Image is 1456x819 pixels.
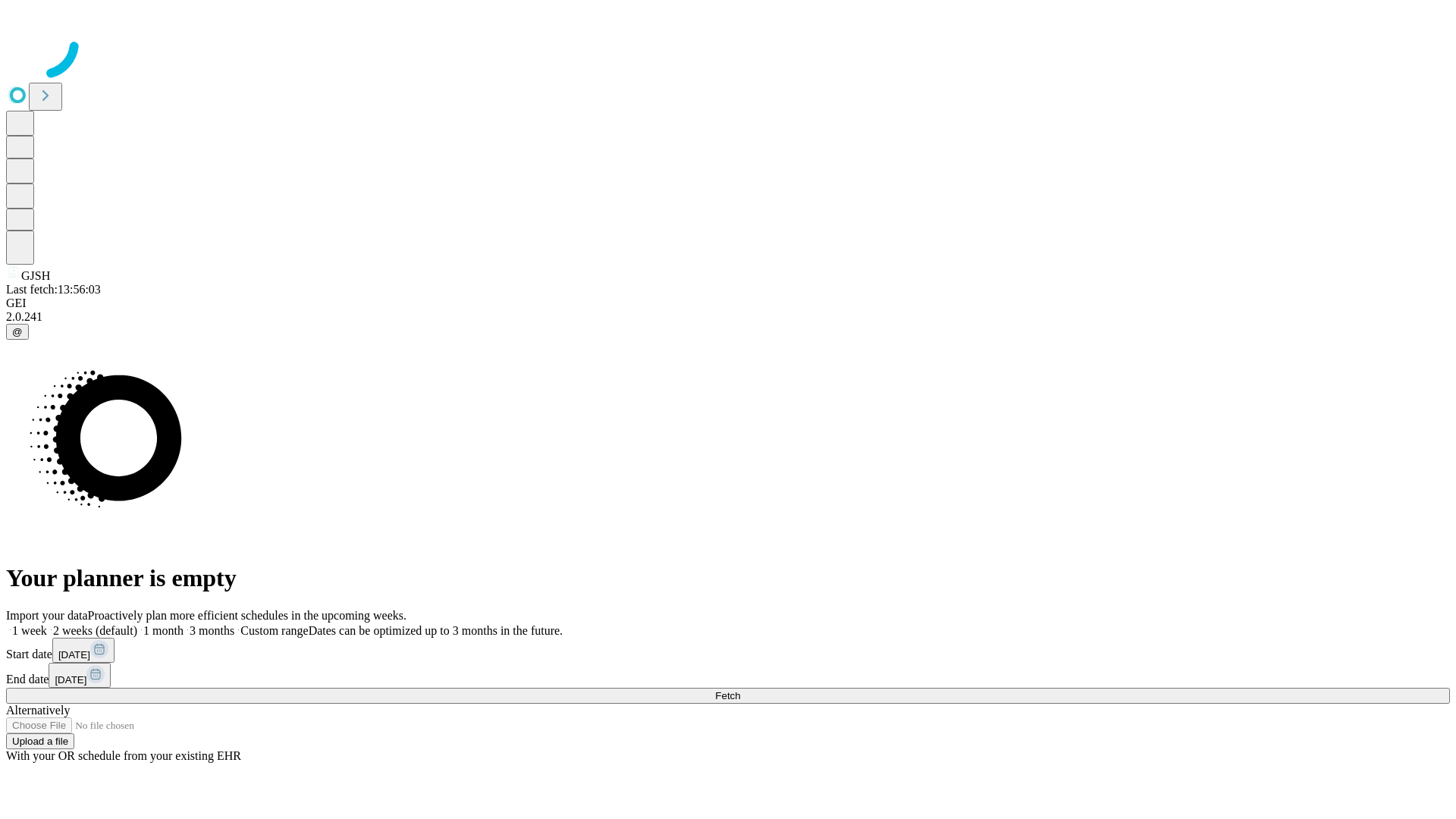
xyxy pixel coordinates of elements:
[53,624,137,637] span: 2 weeks (default)
[6,283,101,296] span: Last fetch: 13:56:03
[12,326,23,337] span: @
[240,624,308,637] span: Custom range
[190,624,234,637] span: 3 months
[55,674,86,686] span: [DATE]
[6,310,1450,324] div: 2.0.241
[6,704,70,717] span: Alternatively
[21,269,50,282] span: GJSH
[6,297,1450,310] div: GEI
[58,649,90,661] span: [DATE]
[6,609,88,622] span: Import your data
[715,690,740,701] span: Fetch
[6,324,29,340] button: @
[6,733,74,749] button: Upload a file
[12,624,47,637] span: 1 week
[88,609,406,622] span: Proactively plan more efficient schedules in the upcoming weeks.
[309,624,563,637] span: Dates can be optimized up to 3 months in the future.
[49,663,111,688] button: [DATE]
[52,638,115,663] button: [DATE]
[6,638,1450,663] div: Start date
[6,749,241,762] span: With your OR schedule from your existing EHR
[6,663,1450,688] div: End date
[6,564,1450,592] h1: Your planner is empty
[143,624,184,637] span: 1 month
[6,688,1450,704] button: Fetch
